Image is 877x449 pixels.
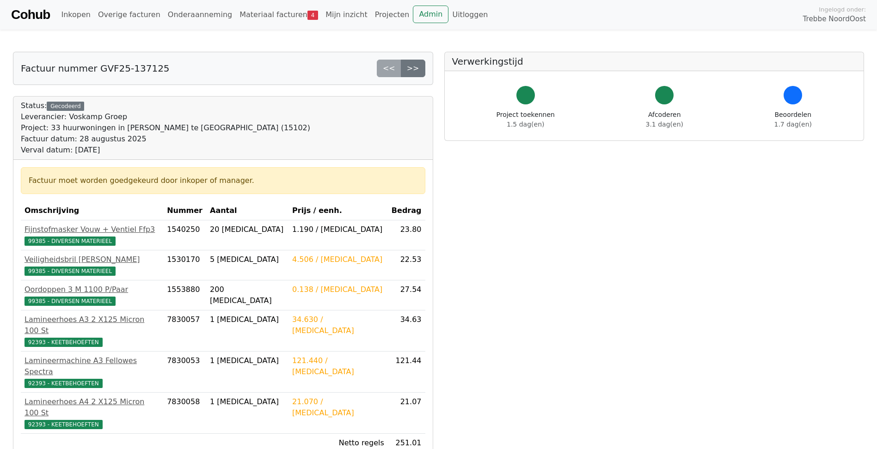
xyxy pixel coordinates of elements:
a: Lamineerhoes A4 2 X125 Micron 100 St92393 - KEETBEHOEFTEN [25,396,159,430]
td: 7830053 [163,352,206,393]
a: >> [401,60,425,77]
td: 1530170 [163,250,206,280]
span: 92393 - KEETBEHOEFTEN [25,338,103,347]
span: Ingelogd onder: [819,5,866,14]
a: Admin [413,6,448,23]
td: 34.63 [388,310,425,352]
div: Gecodeerd [47,102,84,111]
div: 1 [MEDICAL_DATA] [210,355,285,366]
a: Uitloggen [448,6,491,24]
span: 1.7 dag(en) [774,121,812,128]
span: 99385 - DIVERSEN MATERIEEL [25,267,116,276]
a: Fijnstofmasker Vouw + Ventiel Ffp399385 - DIVERSEN MATERIEEL [25,224,159,246]
td: 1540250 [163,220,206,250]
a: Veiligheidsbril [PERSON_NAME]99385 - DIVERSEN MATERIEEL [25,254,159,276]
td: 121.44 [388,352,425,393]
div: 21.070 / [MEDICAL_DATA] [292,396,384,419]
td: 7830058 [163,393,206,434]
span: Trebbe NoordOost [803,14,866,24]
span: 4 [307,11,318,20]
div: Afcoderen [646,110,683,129]
h5: Factuur nummer GVF25-137125 [21,63,170,74]
div: 1 [MEDICAL_DATA] [210,396,285,407]
span: 3.1 dag(en) [646,121,683,128]
td: 1553880 [163,280,206,310]
div: Project toekennen [497,110,555,129]
div: Status: [21,100,310,156]
div: 0.138 / [MEDICAL_DATA] [292,284,384,295]
div: Oordoppen 3 M 1100 P/Paar [25,284,159,295]
td: 22.53 [388,250,425,280]
a: Projecten [371,6,413,24]
th: Omschrijving [21,201,163,220]
td: 21.07 [388,393,425,434]
div: 5 [MEDICAL_DATA] [210,254,285,265]
span: 99385 - DIVERSEN MATERIEEL [25,297,116,306]
span: 1.5 dag(en) [507,121,544,128]
a: Lamineermachine A3 Fellowes Spectra92393 - KEETBEHOEFTEN [25,355,159,388]
div: Fijnstofmasker Vouw + Ventiel Ffp3 [25,224,159,235]
th: Prijs / eenh. [288,201,388,220]
div: 1.190 / [MEDICAL_DATA] [292,224,384,235]
th: Bedrag [388,201,425,220]
td: 23.80 [388,220,425,250]
div: Factuur datum: 28 augustus 2025 [21,133,310,145]
div: Lamineerhoes A4 2 X125 Micron 100 St [25,396,159,419]
a: Cohub [11,4,50,26]
a: Mijn inzicht [322,6,371,24]
div: 34.630 / [MEDICAL_DATA] [292,314,384,336]
a: Lamineerhoes A3 2 X125 Micron 100 St92393 - KEETBEHOEFTEN [25,314,159,347]
div: Factuur moet worden goedgekeurd door inkoper of manager. [29,175,417,186]
div: Veiligheidsbril [PERSON_NAME] [25,254,159,265]
a: Onderaanneming [164,6,236,24]
div: Lamineerhoes A3 2 X125 Micron 100 St [25,314,159,336]
td: 27.54 [388,280,425,310]
div: 20 [MEDICAL_DATA] [210,224,285,235]
div: Project: 33 huurwoningen in [PERSON_NAME] te [GEOGRAPHIC_DATA] (15102) [21,122,310,133]
div: Lamineermachine A3 Fellowes Spectra [25,355,159,377]
div: 1 [MEDICAL_DATA] [210,314,285,325]
div: Verval datum: [DATE] [21,145,310,156]
a: Oordoppen 3 M 1100 P/Paar99385 - DIVERSEN MATERIEEL [25,284,159,306]
th: Nummer [163,201,206,220]
td: 7830057 [163,310,206,352]
div: 121.440 / [MEDICAL_DATA] [292,355,384,377]
div: 4.506 / [MEDICAL_DATA] [292,254,384,265]
div: 200 [MEDICAL_DATA] [210,284,285,306]
div: Beoordelen [774,110,812,129]
a: Inkopen [57,6,94,24]
a: Overige facturen [94,6,164,24]
span: 99385 - DIVERSEN MATERIEEL [25,237,116,246]
div: Leverancier: Voskamp Groep [21,111,310,122]
span: 92393 - KEETBEHOEFTEN [25,379,103,388]
h5: Verwerkingstijd [452,56,857,67]
th: Aantal [206,201,288,220]
span: 92393 - KEETBEHOEFTEN [25,420,103,429]
a: Materiaal facturen4 [236,6,322,24]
